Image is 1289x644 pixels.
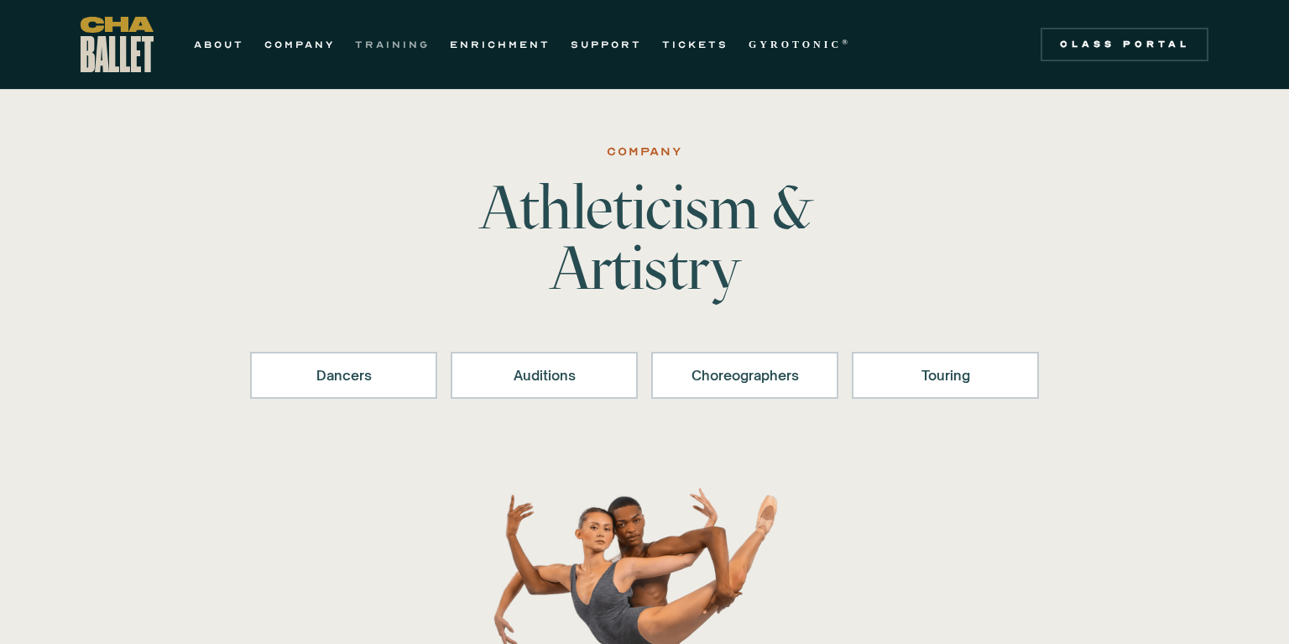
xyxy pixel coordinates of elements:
div: Dancers [272,365,415,385]
strong: GYROTONIC [749,39,842,50]
a: TRAINING [355,34,430,55]
div: Choreographers [673,365,817,385]
a: TICKETS [662,34,728,55]
div: Touring [874,365,1017,385]
a: ENRICHMENT [450,34,551,55]
a: Choreographers [651,352,838,399]
div: Auditions [472,365,616,385]
a: Auditions [451,352,638,399]
div: Company [607,142,682,162]
a: Touring [852,352,1039,399]
h1: Athleticism & Artistry [383,177,906,298]
a: Class Portal [1041,28,1208,61]
a: COMPANY [264,34,335,55]
sup: ® [842,38,851,46]
a: home [81,17,154,72]
a: Dancers [250,352,437,399]
div: Class Portal [1051,38,1198,51]
a: ABOUT [194,34,244,55]
a: GYROTONIC® [749,34,851,55]
a: SUPPORT [571,34,642,55]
